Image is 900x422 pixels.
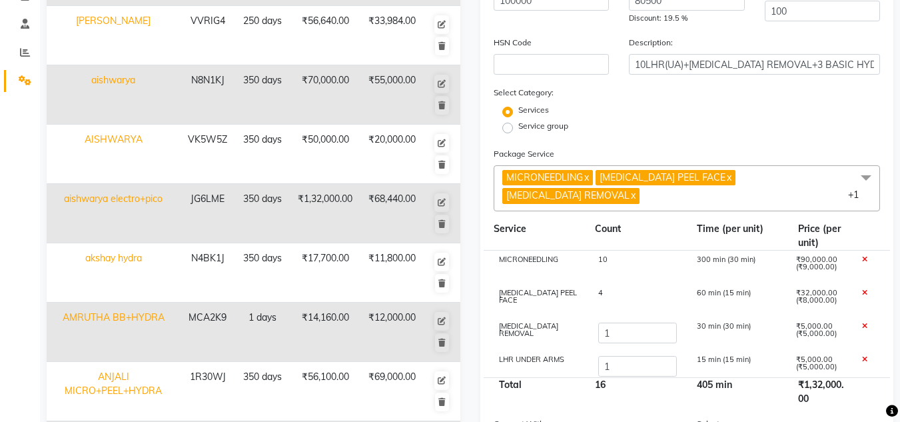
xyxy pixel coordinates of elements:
td: 250 days [235,6,290,65]
td: MCA2K9 [180,303,235,362]
td: ₹33,984.00 [360,6,424,65]
a: x [630,189,636,201]
td: ₹68,440.00 [360,184,424,243]
td: ₹17,700.00 [290,243,360,303]
div: 16 [585,378,687,406]
td: akshay hydra [47,243,180,303]
td: 350 days [235,362,290,421]
div: 15 min (15 min) [687,356,786,379]
td: 350 days [235,184,290,243]
label: Description: [629,37,673,49]
span: MICRONEEDLING [506,171,583,183]
td: ₹14,160.00 [290,303,360,362]
label: Select Category: [494,87,554,99]
div: ₹5,000.00 (₹5,000.00) [785,323,851,345]
div: 60 min (15 min) [687,289,786,312]
span: [MEDICAL_DATA] PEEL FACE [499,288,577,305]
span: [MEDICAL_DATA] REMOVAL [506,189,630,201]
td: 350 days [235,243,290,303]
td: aishwarya electro+pico [47,184,180,243]
div: Service [484,222,586,250]
div: 405 min [687,378,789,406]
span: Total [494,373,527,396]
span: Discount: 19.5 % [629,13,687,23]
td: ₹70,000.00 [290,65,360,125]
div: Price (per unit) [788,222,856,250]
span: LHR UNDER ARMS [499,355,564,364]
td: N4BK1J [180,243,235,303]
td: ₹20,000.00 [360,125,424,184]
span: +1 [848,189,869,201]
label: Package Service [494,148,554,160]
div: 30 min (30 min) [687,323,786,345]
td: [PERSON_NAME] [47,6,180,65]
td: AISHWARYA [47,125,180,184]
td: ANJALI MICRO+PEEL+HYDRA [47,362,180,421]
td: JG6LME [180,184,235,243]
a: x [583,171,589,183]
td: ₹11,800.00 [360,243,424,303]
td: 1R30WJ [180,362,235,421]
span: MICRONEEDLING [499,255,558,264]
div: 300 min (30 min) [687,256,786,279]
td: ₹55,000.00 [360,65,424,125]
td: ₹12,000.00 [360,303,424,362]
td: ₹56,100.00 [290,362,360,421]
td: ₹56,640.00 [290,6,360,65]
td: VVRIG4 [180,6,235,65]
td: N8N1KJ [180,65,235,125]
div: ₹90,000.00 (₹9,000.00) [785,256,851,279]
td: 350 days [235,125,290,184]
td: ₹69,000.00 [360,362,424,421]
div: ₹1,32,000.00 [788,378,856,406]
div: ₹5,000.00 (₹5,000.00) [785,356,851,379]
span: 4 [598,288,602,297]
div: Count [585,222,687,250]
div: Time (per unit) [687,222,789,250]
td: 350 days [235,65,290,125]
label: Services [518,104,549,116]
td: ₹50,000.00 [290,125,360,184]
td: AMRUTHA BB+HYDRA [47,303,180,362]
td: aishwarya [47,65,180,125]
label: HSN Code [494,37,532,49]
span: [MEDICAL_DATA] PEEL FACE [600,171,725,183]
td: ₹1,32,000.00 [290,184,360,243]
a: x [725,171,731,183]
span: 10 [598,255,607,264]
td: 1 days [235,303,290,362]
td: VK5W5Z [180,125,235,184]
label: Service group [518,120,568,132]
span: [MEDICAL_DATA] REMOVAL [499,321,558,338]
div: ₹32,000.00 (₹8,000.00) [785,289,851,312]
